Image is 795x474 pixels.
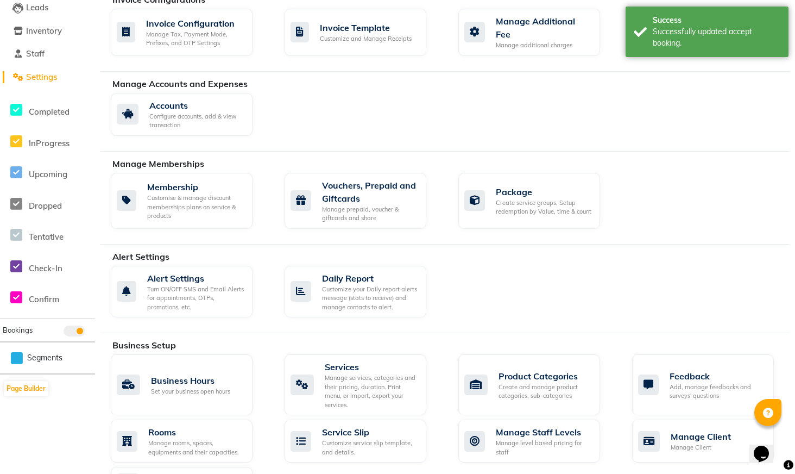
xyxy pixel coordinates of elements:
[499,370,591,383] div: Product Categories
[3,48,92,60] a: Staff
[496,41,591,50] div: Manage additional charges
[3,71,92,84] a: Settings
[496,185,591,198] div: Package
[496,198,591,216] div: Create service groups, Setup redemption by Value, time & count
[458,354,616,415] a: Product CategoriesCreate and manage product categories, sub-categories
[653,15,780,26] div: Success
[147,272,244,285] div: Alert Settings
[111,354,268,415] a: Business HoursSet your business open hours
[111,266,268,318] a: Alert SettingsTurn ON/OFF SMS and Email Alerts for appointments, OTPs, promotions, etc.
[322,439,418,457] div: Customize service slip template, and details.
[322,285,418,312] div: Customize your Daily report alerts message (stats to receive) and manage contacts to alert.
[26,72,57,82] span: Settings
[146,17,244,30] div: Invoice Configuration
[285,354,442,415] a: ServicesManage services, categories and their pricing, duration. Print menu, or import, export yo...
[496,15,591,41] div: Manage Additional Fee
[26,26,62,36] span: Inventory
[458,9,616,56] a: Manage Additional FeeManage additional charges
[111,173,268,229] a: MembershipCustomise & manage discount memberships plans on service & products
[670,370,765,383] div: Feedback
[151,387,230,396] div: Set your business open hours
[325,360,418,373] div: Services
[749,431,784,463] iframe: chat widget
[285,420,442,463] a: Service SlipCustomize service slip template, and details.
[29,263,62,273] span: Check-In
[111,9,268,56] a: Invoice ConfigurationManage Tax, Payment Mode, Prefixes, and OTP Settings
[148,426,244,439] div: Rooms
[322,272,418,285] div: Daily Report
[458,173,616,229] a: PackageCreate service groups, Setup redemption by Value, time & count
[325,373,418,409] div: Manage services, categories and their pricing, duration. Print menu, or import, export your servi...
[285,9,442,56] a: Invoice TemplateCustomize and Manage Receipts
[29,107,70,117] span: Completed
[3,25,92,38] a: Inventory
[147,285,244,312] div: Turn ON/OFF SMS and Email Alerts for appointments, OTPs, promotions, etc.
[29,138,70,148] span: InProgress
[146,30,244,48] div: Manage Tax, Payment Mode, Prefixes, and OTP Settings
[149,99,244,112] div: Accounts
[26,2,48,13] span: Leads
[3,2,92,14] a: Leads
[29,201,62,211] span: Dropped
[322,426,418,439] div: Service Slip
[285,173,442,229] a: Vouchers, Prepaid and GiftcardsManage prepaid, voucher & giftcards and share
[26,48,45,59] span: Staff
[671,443,731,452] div: Manage Client
[147,180,244,194] div: Membership
[29,169,67,179] span: Upcoming
[632,354,790,415] a: FeedbackAdd, manage feedbacks and surveys' questions
[4,381,48,396] button: Page Builder
[670,383,765,401] div: Add, manage feedbacks and surveys' questions
[320,34,412,43] div: Customize and Manage Receipts
[149,112,244,130] div: Configure accounts, add & view transaction
[27,352,62,364] span: Segments
[151,374,230,387] div: Business Hours
[632,420,790,463] a: Manage ClientManage Client
[111,93,268,136] a: AccountsConfigure accounts, add & view transaction
[148,439,244,457] div: Manage rooms, spaces, equipments and their capacities.
[322,205,418,223] div: Manage prepaid, voucher & giftcards and share
[3,326,33,334] span: Bookings
[496,426,591,439] div: Manage Staff Levels
[496,439,591,457] div: Manage level based pricing for staff
[29,294,59,304] span: Confirm
[320,21,412,34] div: Invoice Template
[285,266,442,318] a: Daily ReportCustomize your Daily report alerts message (stats to receive) and manage contacts to ...
[671,430,731,443] div: Manage Client
[147,194,244,221] div: Customise & manage discount memberships plans on service & products
[111,420,268,463] a: RoomsManage rooms, spaces, equipments and their capacities.
[499,383,591,401] div: Create and manage product categories, sub-categories
[653,26,780,49] div: Successfully updated accept booking.
[29,232,64,242] span: Tentative
[322,179,418,205] div: Vouchers, Prepaid and Giftcards
[458,420,616,463] a: Manage Staff LevelsManage level based pricing for staff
